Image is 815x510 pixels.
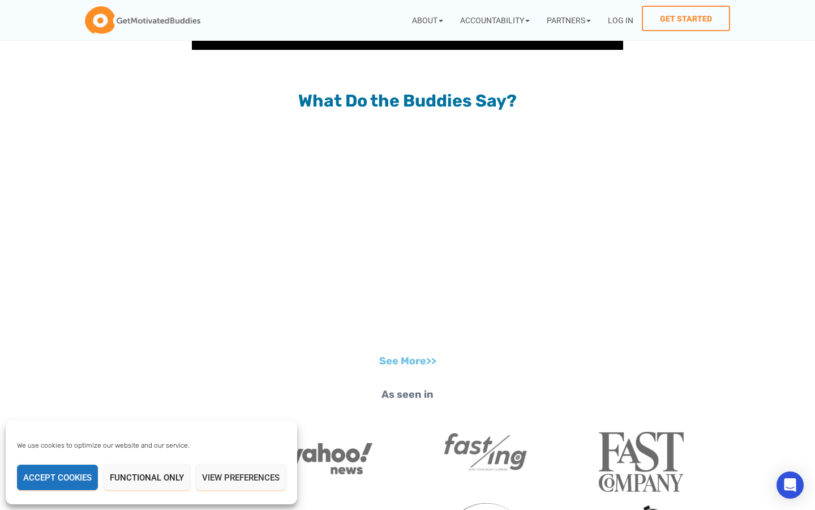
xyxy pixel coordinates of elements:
img: fast company logo [599,432,684,492]
a: Partners [538,6,599,35]
img: fasting.com [443,431,528,473]
b: See More>> [379,355,436,367]
button: Functional only [104,465,190,490]
a: Get Started [642,6,730,31]
a: Log In [599,6,642,35]
img: GetMotivatedBuddies [85,6,200,35]
div: Open Intercom Messenger [777,471,804,499]
a: About [404,6,452,35]
div: We use cookies to optimize our website and our service. [17,440,254,450]
button: View preferences [196,465,286,490]
button: Accept cookies [17,465,98,490]
p: As seen in [102,386,713,403]
img: yahoo news [288,443,372,474]
a: Accountability [452,6,538,35]
h2: What Do the Buddies Say? [117,90,698,112]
